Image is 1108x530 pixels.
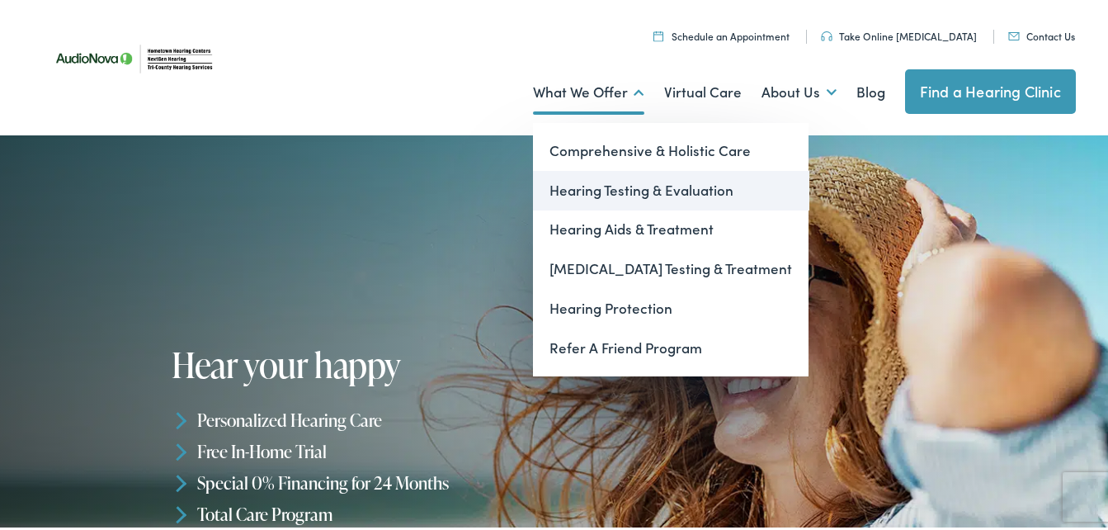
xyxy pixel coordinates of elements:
a: Hearing Protection [533,286,809,325]
a: Schedule an Appointment [653,26,790,40]
a: Comprehensive & Holistic Care [533,128,809,168]
a: About Us [761,59,837,120]
a: Find a Hearing Clinic [905,66,1076,111]
a: Virtual Care [664,59,742,120]
a: Blog [856,59,885,120]
a: Take Online [MEDICAL_DATA] [821,26,977,40]
img: utility icon [821,28,832,38]
a: What We Offer [533,59,644,120]
li: Special 0% Financing for 24 Months [172,464,559,495]
a: Refer A Friend Program [533,325,809,365]
h1: Hear your happy [172,343,559,381]
img: utility icon [653,27,663,38]
a: Contact Us [1008,26,1075,40]
li: Personalized Hearing Care [172,401,559,433]
img: utility icon [1008,29,1020,37]
a: Hearing Testing & Evaluation [533,168,809,207]
li: Free In-Home Trial [172,433,559,464]
a: Hearing Aids & Treatment [533,206,809,246]
a: [MEDICAL_DATA] Testing & Treatment [533,246,809,286]
li: Total Care Program [172,495,559,527]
